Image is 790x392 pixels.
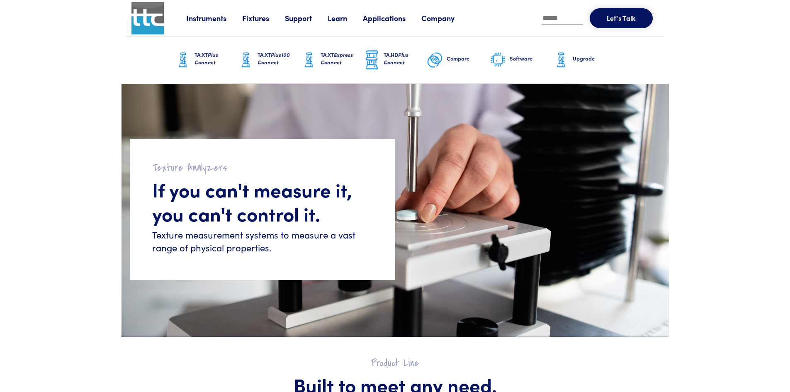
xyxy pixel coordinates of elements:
[258,51,290,66] span: Plus100 Connect
[186,13,242,23] a: Instruments
[363,13,421,23] a: Applications
[301,50,317,71] img: ta-xt-graphic.png
[573,55,616,62] h6: Upgrade
[427,50,443,71] img: compare-graphic.png
[321,51,364,66] h6: TA.XT
[152,161,373,174] h2: Texture Analyzers
[238,37,301,83] a: TA.XTPlus100 Connect
[364,37,427,83] a: TA.HDPlus Connect
[285,13,328,23] a: Support
[175,50,191,71] img: ta-xt-graphic.png
[175,37,238,83] a: TA.XTPlus Connect
[152,178,373,225] h1: If you can't measure it, you can't control it.
[510,55,553,62] h6: Software
[384,51,408,66] span: Plus Connect
[146,357,644,370] h2: Product Line
[421,13,470,23] a: Company
[553,50,569,71] img: ta-xt-graphic.png
[258,51,301,66] h6: TA.XT
[238,50,254,71] img: ta-xt-graphic.png
[364,49,380,71] img: ta-hd-graphic.png
[301,37,364,83] a: TA.XTExpress Connect
[490,37,553,83] a: Software
[590,8,653,28] button: Let's Talk
[384,51,427,66] h6: TA.HD
[447,55,490,62] h6: Compare
[194,51,218,66] span: Plus Connect
[328,13,363,23] a: Learn
[553,37,616,83] a: Upgrade
[490,51,506,69] img: software-graphic.png
[242,13,285,23] a: Fixtures
[427,37,490,83] a: Compare
[152,229,373,254] h6: Texture measurement systems to measure a vast range of physical properties.
[194,51,238,66] h6: TA.XT
[321,51,353,66] span: Express Connect
[131,2,164,34] img: ttc_logo_1x1_v1.0.png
